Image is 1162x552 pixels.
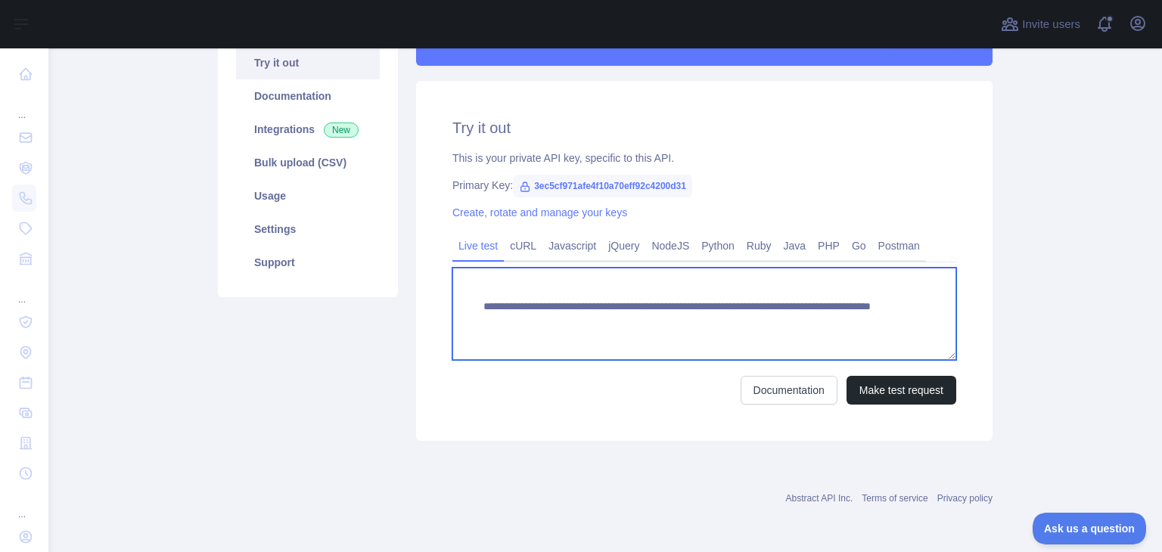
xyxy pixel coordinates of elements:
a: Ruby [741,234,778,258]
button: Invite users [998,12,1083,36]
a: Abstract API Inc. [786,493,853,504]
a: Bulk upload (CSV) [236,146,380,179]
a: Live test [452,234,504,258]
a: Go [846,234,872,258]
div: Primary Key: [452,178,956,193]
div: ... [12,490,36,520]
div: This is your private API key, specific to this API. [452,150,956,166]
a: Javascript [542,234,602,258]
a: cURL [504,234,542,258]
a: Usage [236,179,380,212]
a: Integrations New [236,113,380,146]
a: Create, rotate and manage your keys [452,206,627,219]
a: Documentation [741,376,837,405]
span: Invite users [1022,16,1080,33]
a: Terms of service [862,493,927,504]
a: Try it out [236,46,380,79]
a: Support [236,246,380,279]
a: PHP [812,234,846,258]
div: ... [12,91,36,121]
a: Java [778,234,812,258]
a: Privacy policy [937,493,993,504]
a: Python [695,234,741,258]
span: New [324,122,359,138]
div: ... [12,275,36,305]
a: Postman [872,234,926,258]
h2: Try it out [452,117,956,138]
button: Make test request [847,376,956,405]
iframe: Toggle Customer Support [1033,513,1147,544]
a: NodeJS [645,234,695,258]
a: jQuery [602,234,645,258]
a: Settings [236,212,380,246]
span: 3ec5cf971afe4f10a70eff92c4200d31 [513,175,692,197]
a: Documentation [236,79,380,113]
